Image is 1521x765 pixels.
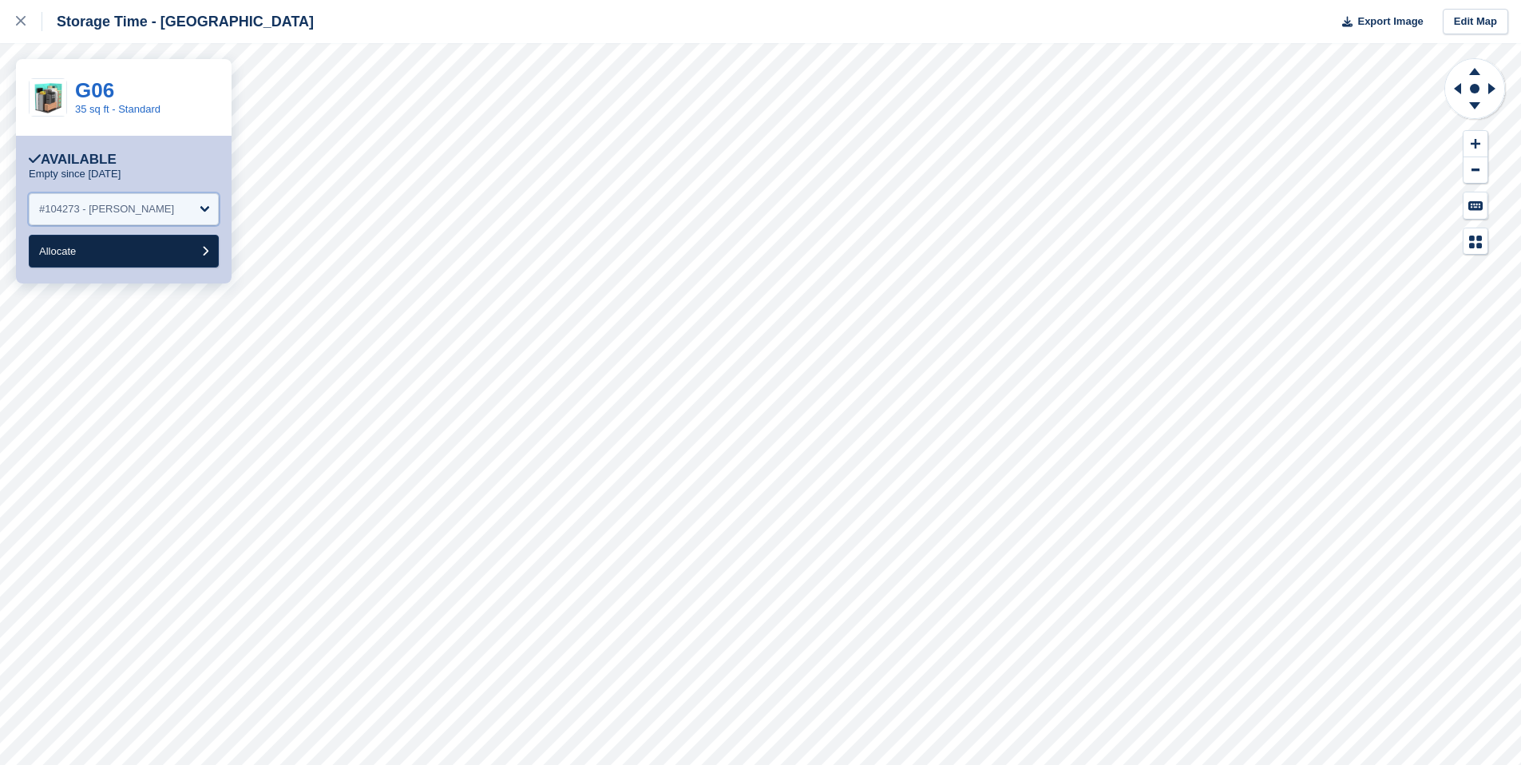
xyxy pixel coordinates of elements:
button: Map Legend [1464,228,1487,255]
button: Zoom Out [1464,157,1487,184]
span: Export Image [1357,14,1423,30]
p: Empty since [DATE] [29,168,121,180]
button: Export Image [1333,9,1424,35]
button: Zoom In [1464,131,1487,157]
button: Keyboard Shortcuts [1464,192,1487,219]
div: Storage Time - [GEOGRAPHIC_DATA] [42,12,314,31]
a: G06 [75,78,114,102]
div: Available [29,152,117,168]
button: Allocate [29,235,219,268]
a: Edit Map [1443,9,1508,35]
img: 35ft.jpg [30,79,66,116]
div: #104273 - [PERSON_NAME] [39,201,174,217]
span: Allocate [39,245,76,257]
a: 35 sq ft - Standard [75,103,160,115]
